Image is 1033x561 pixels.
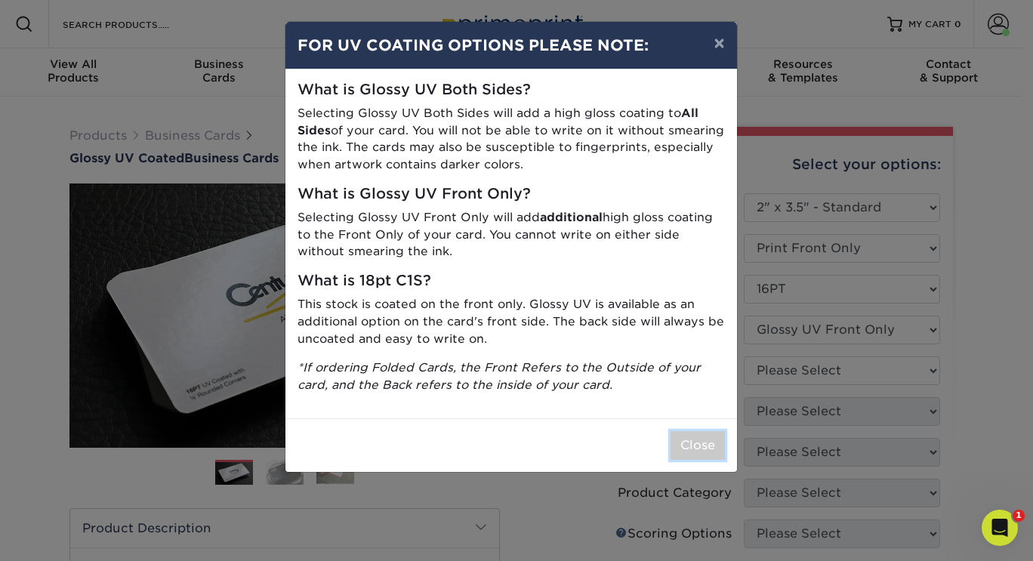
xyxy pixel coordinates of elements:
[298,296,725,347] p: This stock is coated on the front only. Glossy UV is available as an additional option on the car...
[982,510,1018,546] iframe: Intercom live chat
[298,106,698,137] strong: All Sides
[1013,510,1025,522] span: 1
[298,186,725,203] h5: What is Glossy UV Front Only?
[298,82,725,99] h5: What is Glossy UV Both Sides?
[702,22,736,64] button: ×
[671,431,725,460] button: Close
[298,34,725,57] h4: FOR UV COATING OPTIONS PLEASE NOTE:
[298,273,725,290] h5: What is 18pt C1S?
[298,209,725,260] p: Selecting Glossy UV Front Only will add high gloss coating to the Front Only of your card. You ca...
[298,360,701,392] i: *If ordering Folded Cards, the Front Refers to the Outside of your card, and the Back refers to t...
[298,105,725,174] p: Selecting Glossy UV Both Sides will add a high gloss coating to of your card. You will not be abl...
[540,210,603,224] strong: additional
